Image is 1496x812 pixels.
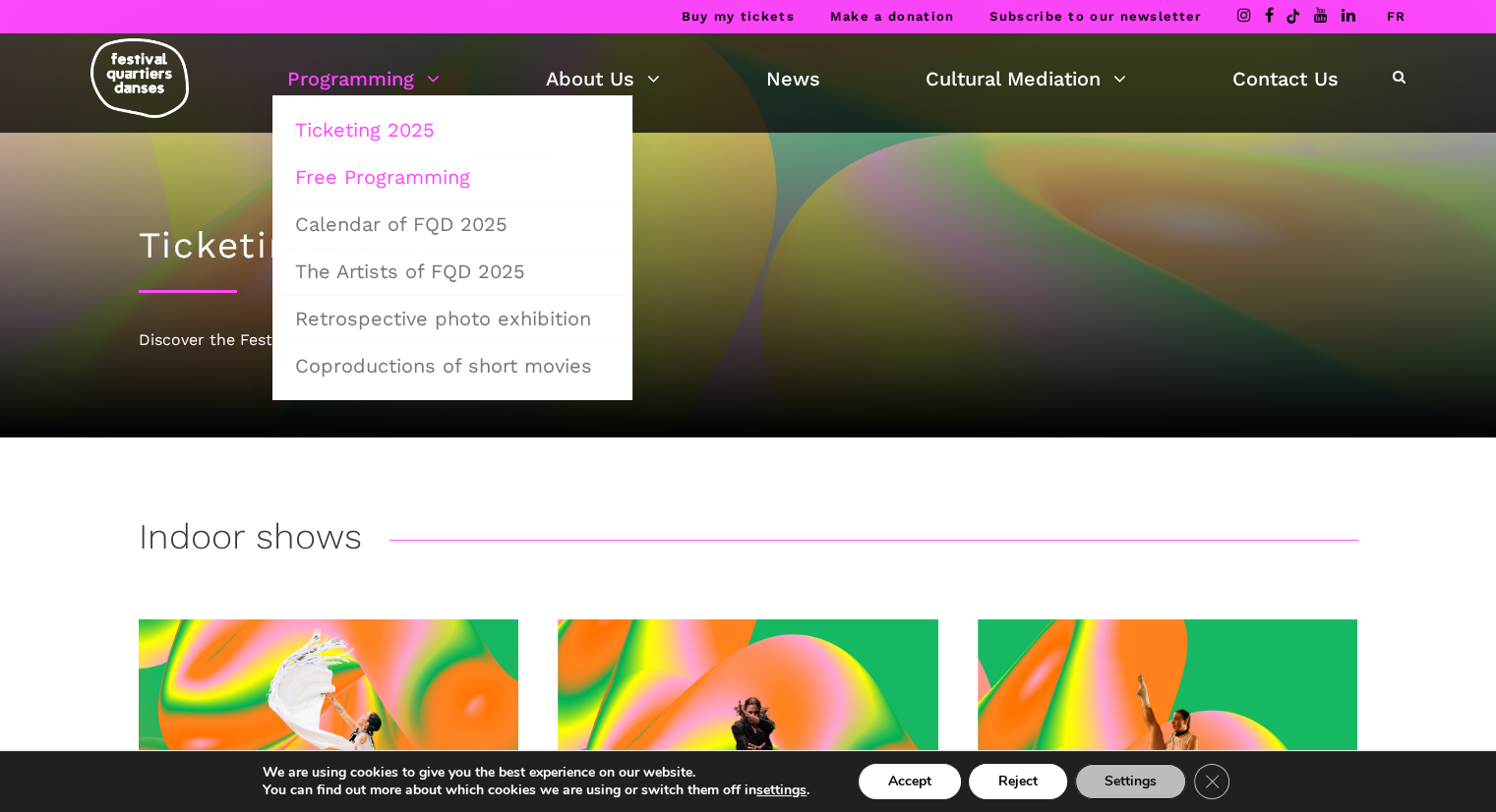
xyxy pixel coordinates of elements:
[766,62,820,95] a: News
[969,764,1067,799] button: Reject
[682,9,795,24] a: Buy my tickets
[283,154,622,200] a: Free Programming
[287,62,440,95] a: Programming
[283,343,622,388] a: Coproductions of short movies
[859,764,961,799] button: Accept
[830,9,955,24] a: Make a donation
[1386,9,1406,24] a: FR
[1194,764,1229,799] button: Close GDPR Cookie Banner
[1232,62,1339,95] a: Contact Us
[283,202,622,247] a: Calendar of FQD 2025
[263,764,809,782] p: We are using cookies to give you the best experience on our website.
[756,782,807,799] button: settings
[139,224,1358,267] h1: Ticketing 2025
[283,296,622,341] a: Retrospective photo exhibition
[90,38,189,118] img: logo-fqd-med
[283,107,622,152] a: Ticketing 2025
[926,62,1126,95] a: Cultural Mediation
[263,782,809,799] p: You can find out more about which cookies we are using or switch them off in .
[139,327,1358,353] div: Discover the Festival Quartiers Danses 2025 program !
[283,249,622,294] a: The Artists of FQD 2025
[546,62,660,95] a: About Us
[139,516,362,565] h3: Indoor shows
[989,9,1201,24] a: Subscribe to our newsletter
[1075,764,1186,799] button: Settings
